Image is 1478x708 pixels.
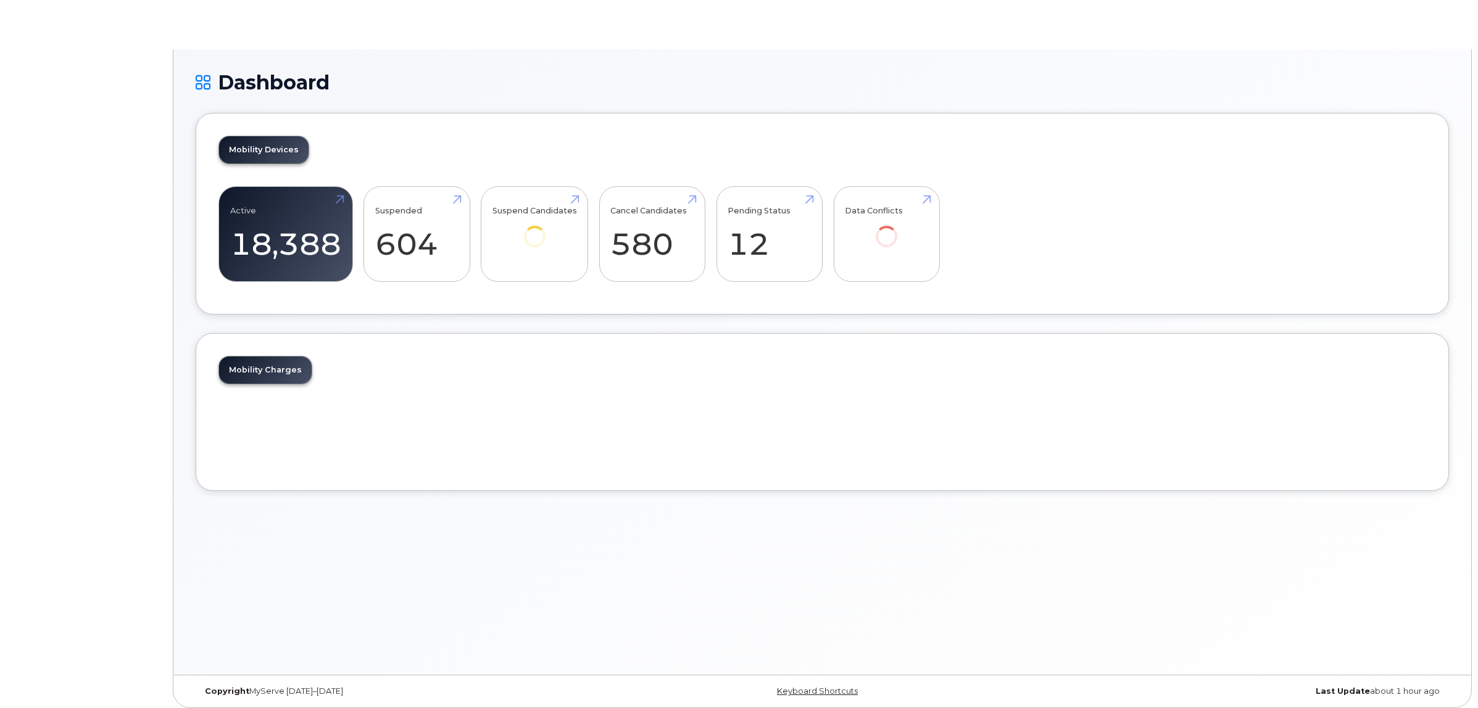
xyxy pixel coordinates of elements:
a: Suspended 604 [375,194,459,275]
a: Pending Status 12 [728,194,811,275]
h1: Dashboard [196,72,1449,93]
a: Keyboard Shortcuts [777,686,858,696]
a: Mobility Charges [219,356,312,384]
strong: Last Update [1316,686,1370,696]
a: Mobility Devices [219,136,309,163]
div: MyServe [DATE]–[DATE] [196,686,613,696]
a: Data Conflicts [845,194,928,265]
strong: Copyright [205,686,249,696]
a: Active 18,388 [230,194,341,275]
a: Cancel Candidates 580 [610,194,694,275]
div: about 1 hour ago [1031,686,1449,696]
a: Suspend Candidates [492,194,577,265]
